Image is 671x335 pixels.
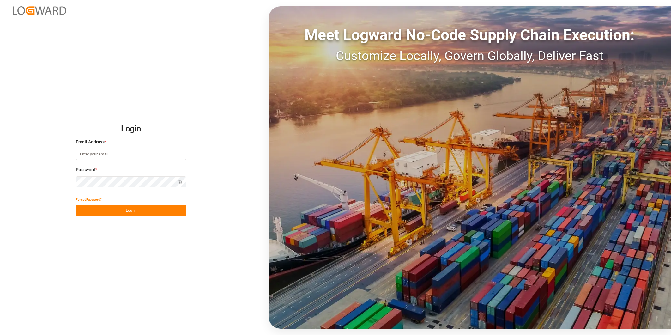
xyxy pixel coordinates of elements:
[76,194,102,205] button: Forgot Password?
[76,139,105,145] span: Email Address
[269,24,671,46] div: Meet Logward No-Code Supply Chain Execution:
[76,119,186,139] h2: Login
[13,6,66,15] img: Logward_new_orange.png
[76,167,95,173] span: Password
[76,149,186,160] input: Enter your email
[76,205,186,216] button: Log In
[269,46,671,65] div: Customize Locally, Govern Globally, Deliver Fast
